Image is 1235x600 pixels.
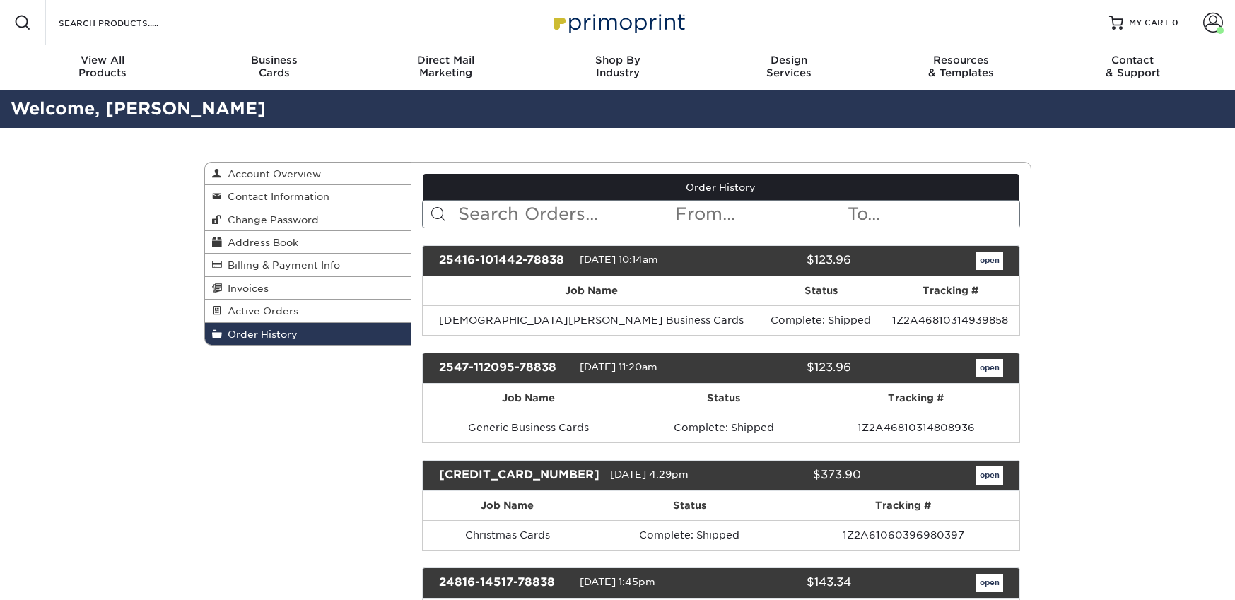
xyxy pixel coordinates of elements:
[423,174,1019,201] a: Order History
[976,252,1003,270] a: open
[205,254,411,276] a: Billing & Payment Info
[976,359,1003,377] a: open
[710,359,862,377] div: $123.96
[875,54,1047,66] span: Resources
[222,259,340,271] span: Billing & Payment Info
[1047,54,1219,66] span: Contact
[423,413,634,442] td: Generic Business Cards
[592,491,788,520] th: Status
[360,54,532,79] div: Marketing
[813,413,1019,442] td: 1Z2A46810314808936
[423,305,760,335] td: [DEMOGRAPHIC_DATA][PERSON_NAME] Business Cards
[205,231,411,254] a: Address Book
[423,491,592,520] th: Job Name
[703,45,875,90] a: DesignServices
[222,191,329,202] span: Contact Information
[760,305,881,335] td: Complete: Shipped
[1129,17,1169,29] span: MY CART
[423,520,592,550] td: Christmas Cards
[423,276,760,305] th: Job Name
[222,329,298,340] span: Order History
[205,300,411,322] a: Active Orders
[205,185,411,208] a: Contact Information
[703,54,875,79] div: Services
[875,54,1047,79] div: & Templates
[846,201,1019,228] input: To...
[710,574,862,592] div: $143.34
[532,45,703,90] a: Shop ByIndustry
[882,276,1019,305] th: Tracking #
[205,323,411,345] a: Order History
[882,305,1019,335] td: 1Z2A46810314939858
[222,168,321,180] span: Account Overview
[788,520,1019,550] td: 1Z2A61060396980397
[205,277,411,300] a: Invoices
[222,237,298,248] span: Address Book
[813,384,1019,413] th: Tracking #
[875,45,1047,90] a: Resources& Templates
[457,201,674,228] input: Search Orders...
[710,252,862,270] div: $123.96
[788,491,1019,520] th: Tracking #
[428,466,610,485] div: [CREDIT_CARD_NUMBER]
[703,54,875,66] span: Design
[592,520,788,550] td: Complete: Shipped
[580,254,658,265] span: [DATE] 10:14am
[547,7,689,37] img: Primoprint
[634,413,814,442] td: Complete: Shipped
[976,466,1003,485] a: open
[188,45,360,90] a: BusinessCards
[222,305,298,317] span: Active Orders
[428,574,580,592] div: 24816-14517-78838
[634,384,814,413] th: Status
[580,576,655,587] span: [DATE] 1:45pm
[222,283,269,294] span: Invoices
[17,54,189,79] div: Products
[730,466,872,485] div: $373.90
[188,54,360,66] span: Business
[205,163,411,185] a: Account Overview
[57,14,195,31] input: SEARCH PRODUCTS.....
[760,276,881,305] th: Status
[188,54,360,79] div: Cards
[674,201,846,228] input: From...
[360,45,532,90] a: Direct MailMarketing
[222,214,319,225] span: Change Password
[17,54,189,66] span: View All
[1047,54,1219,79] div: & Support
[976,574,1003,592] a: open
[428,359,580,377] div: 2547-112095-78838
[17,45,189,90] a: View AllProducts
[1047,45,1219,90] a: Contact& Support
[205,208,411,231] a: Change Password
[610,469,689,480] span: [DATE] 4:29pm
[532,54,703,79] div: Industry
[423,384,634,413] th: Job Name
[428,252,580,270] div: 25416-101442-78838
[580,361,657,372] span: [DATE] 11:20am
[360,54,532,66] span: Direct Mail
[1172,18,1178,28] span: 0
[532,54,703,66] span: Shop By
